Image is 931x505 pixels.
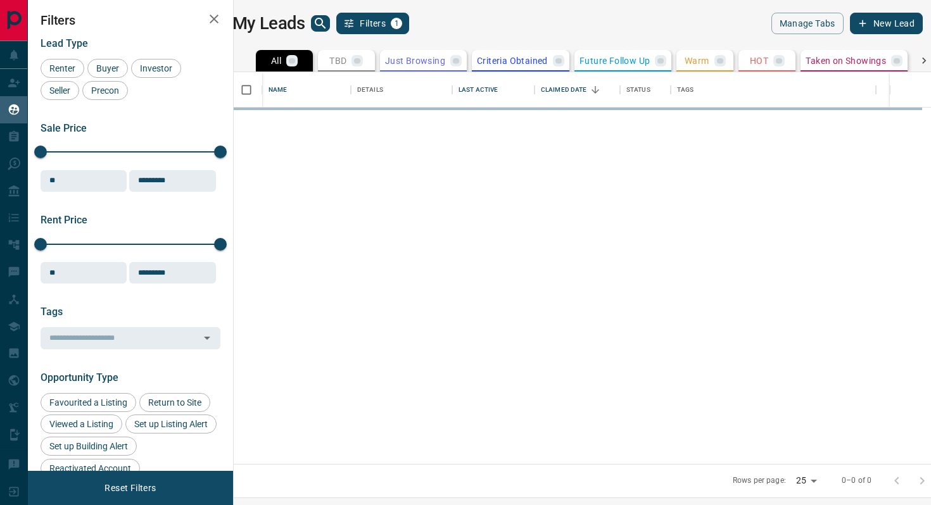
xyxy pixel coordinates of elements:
span: 1 [392,19,401,28]
span: Opportunity Type [41,371,118,383]
span: Precon [87,85,123,96]
div: Last Active [452,72,535,108]
h1: My Leads [232,13,305,34]
span: Set up Listing Alert [130,419,212,429]
span: Viewed a Listing [45,419,118,429]
div: 25 [791,471,821,490]
p: HOT [750,56,768,65]
p: All [271,56,281,65]
button: search button [311,15,330,32]
span: Tags [41,306,63,318]
span: Favourited a Listing [45,397,132,408]
div: Return to Site [139,393,210,412]
button: New Lead [850,13,923,34]
div: Status [620,72,671,108]
p: Future Follow Up [579,56,650,65]
div: Precon [82,81,128,100]
span: Return to Site [144,397,206,408]
p: TBD [329,56,346,65]
div: Set up Listing Alert [125,415,217,433]
div: Last Active [459,72,498,108]
button: Manage Tabs [771,13,844,34]
button: Filters1 [336,13,409,34]
button: Reset Filters [96,477,164,499]
button: Sort [586,81,604,99]
span: Set up Building Alert [45,441,132,451]
div: Set up Building Alert [41,437,137,456]
div: Details [351,72,452,108]
span: Reactivated Account [45,463,136,473]
p: Criteria Obtained [477,56,548,65]
button: Open [198,329,216,347]
h2: Filters [41,13,220,28]
div: Claimed Date [535,72,620,108]
p: 0–0 of 0 [842,475,871,486]
div: Investor [131,59,181,78]
span: Sale Price [41,122,87,134]
p: Rows per page: [733,475,786,486]
div: Favourited a Listing [41,393,136,412]
div: Name [269,72,288,108]
span: Lead Type [41,37,88,49]
p: Just Browsing [385,56,445,65]
span: Rent Price [41,214,87,226]
span: Renter [45,63,80,73]
p: Warm [685,56,709,65]
p: Taken on Showings [806,56,886,65]
span: Investor [136,63,177,73]
div: Tags [671,72,876,108]
div: Viewed a Listing [41,415,122,433]
div: Claimed Date [541,72,587,108]
div: Name [262,72,351,108]
span: Seller [45,85,75,96]
div: Seller [41,81,79,100]
span: Buyer [92,63,123,73]
div: Renter [41,59,84,78]
div: Status [626,72,650,108]
div: Details [357,72,383,108]
div: Reactivated Account [41,459,140,478]
div: Buyer [87,59,128,78]
div: Tags [677,72,694,108]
